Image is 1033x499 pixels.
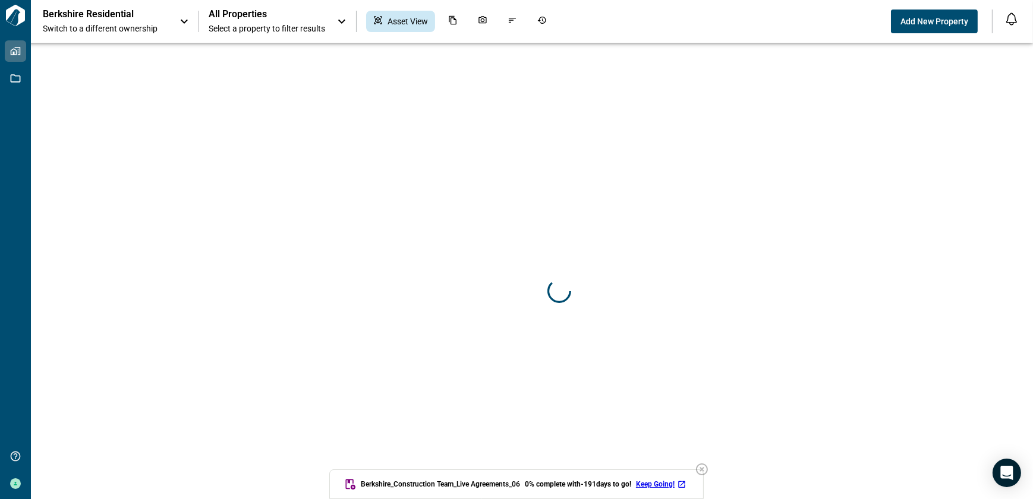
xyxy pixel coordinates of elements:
[366,11,435,32] div: Asset View
[43,23,168,34] span: Switch to a different ownership
[900,15,968,27] span: Add New Property
[471,11,495,32] div: Photos
[525,479,631,489] span: 0 % complete with -191 days to go!
[891,10,978,33] button: Add New Property
[43,8,150,20] p: Berkshire Residential
[500,11,524,32] div: Issues & Info
[361,479,520,489] span: Berkshire_Construction Team_Live Agreements_06
[530,11,554,32] div: Job History
[1002,10,1021,29] button: Open notification feed
[441,11,465,32] div: Documents
[993,459,1021,487] div: Open Intercom Messenger
[636,479,689,489] a: Keep Going!
[209,8,325,20] span: All Properties
[209,23,325,34] span: Select a property to filter results
[388,15,428,27] span: Asset View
